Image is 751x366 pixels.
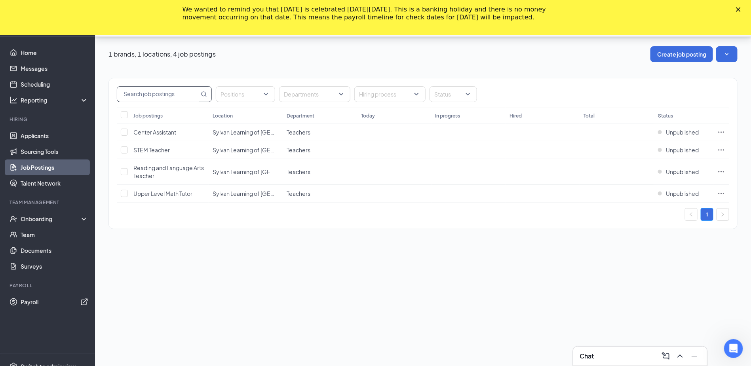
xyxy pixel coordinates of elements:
td: Sylvan Learning of Central Newark [209,159,283,185]
span: left [689,212,694,217]
div: Team Management [10,199,87,206]
span: Upper Level Math Tutor [133,190,192,197]
span: Sylvan Learning of [GEOGRAPHIC_DATA] [213,146,318,154]
svg: Ellipses [717,168,725,176]
svg: MagnifyingGlass [201,91,207,97]
div: Close [736,7,744,12]
a: 1 [701,209,713,220]
td: Sylvan Learning of Central Newark [209,185,283,203]
a: Sourcing Tools [21,144,88,159]
svg: Ellipses [717,190,725,197]
a: Team [21,227,88,243]
td: Teachers [283,185,357,203]
a: Messages [21,61,88,76]
div: We wanted to remind you that [DATE] is celebrated [DATE][DATE]. This is a banking holiday and the... [183,6,556,21]
td: Teachers [283,159,357,185]
span: Center Assistant [133,129,176,136]
div: Department [287,112,315,119]
div: Reporting [21,96,89,104]
a: Scheduling [21,76,88,92]
div: Payroll [10,282,87,289]
th: Total [580,108,654,123]
td: Sylvan Learning of Central Newark [209,141,283,159]
svg: Ellipses [717,146,725,154]
span: Unpublished [666,146,699,154]
a: Talent Network [21,175,88,191]
div: Location [213,112,233,119]
span: Sylvan Learning of [GEOGRAPHIC_DATA] [213,168,318,175]
td: Teachers [283,141,357,159]
span: STEM Teacher [133,146,170,154]
td: Teachers [283,123,357,141]
span: Teachers [287,146,311,154]
button: SmallChevronDown [716,46,738,62]
span: Reading and Language Arts Teacher [133,164,204,179]
button: left [685,208,698,221]
button: ComposeMessage [660,350,672,362]
li: Previous Page [685,208,698,221]
div: Job postings [133,112,163,119]
span: Teachers [287,129,311,136]
th: In progress [432,108,506,123]
button: Minimize [688,350,701,362]
td: Sylvan Learning of Central Newark [209,123,283,141]
li: Next Page [717,208,729,221]
svg: Ellipses [717,128,725,136]
div: Onboarding [21,215,82,223]
span: Unpublished [666,168,699,176]
button: right [717,208,729,221]
svg: ComposeMessage [661,351,671,361]
svg: SmallChevronDown [723,50,731,58]
iframe: Intercom live chat [724,339,743,358]
a: Home [21,45,88,61]
span: right [721,212,725,217]
span: Teachers [287,168,311,175]
span: Sylvan Learning of [GEOGRAPHIC_DATA] [213,129,318,136]
li: 1 [701,208,713,221]
input: Search job postings [117,87,199,102]
p: 1 brands, 1 locations, 4 job postings [108,50,216,59]
button: Create job posting [650,46,713,62]
h3: Chat [580,352,594,360]
span: Sylvan Learning of [GEOGRAPHIC_DATA] [213,190,318,197]
span: Teachers [287,190,311,197]
a: Applicants [21,128,88,144]
a: Job Postings [21,159,88,175]
div: Hiring [10,116,87,123]
a: Documents [21,243,88,258]
a: PayrollExternalLink [21,294,88,310]
svg: UserCheck [10,215,17,223]
th: Status [654,108,713,123]
th: Today [357,108,432,123]
button: ChevronUp [674,350,686,362]
a: Surveys [21,258,88,274]
span: Unpublished [666,190,699,197]
th: Hired [506,108,580,123]
svg: Analysis [10,96,17,104]
svg: Minimize [690,351,699,361]
span: Unpublished [666,128,699,136]
svg: ChevronUp [675,351,685,361]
